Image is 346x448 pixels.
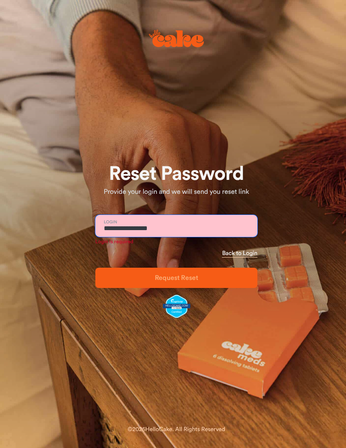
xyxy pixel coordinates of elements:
div: © 2025 HelloCake. All Rights Reserved [127,425,225,434]
p: Provide your login and we will send you reset link [95,187,257,197]
button: Request Reset [95,268,257,288]
a: Back to Login [222,249,257,258]
p: Login is required [95,239,257,245]
img: legit-script-certified.png [163,295,190,318]
span: Request Reset [155,274,198,281]
h1: Reset Password [95,164,257,184]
